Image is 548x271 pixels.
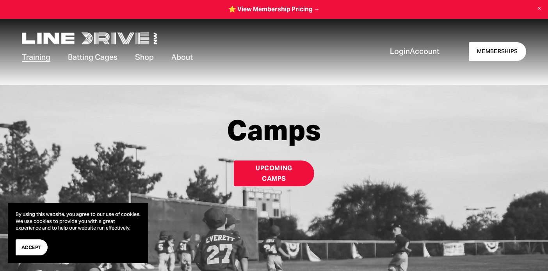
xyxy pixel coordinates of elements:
[149,115,399,146] h1: Camps
[16,239,48,255] button: Accept
[22,32,157,44] img: LineDrive NorthWest
[171,52,193,62] span: About
[68,52,117,62] span: Batting Cages
[16,211,141,232] p: By using this website, you agree to our use of cookies. We use cookies to provide you with a grea...
[22,52,50,62] span: Training
[135,51,154,63] a: Shop
[469,42,526,61] a: MEMBERSHIPS
[22,51,50,63] a: folder dropdown
[21,244,42,251] span: Accept
[8,203,148,263] section: Cookie banner
[234,160,314,187] a: Upcoming Camps
[171,51,193,63] a: folder dropdown
[68,51,117,63] a: folder dropdown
